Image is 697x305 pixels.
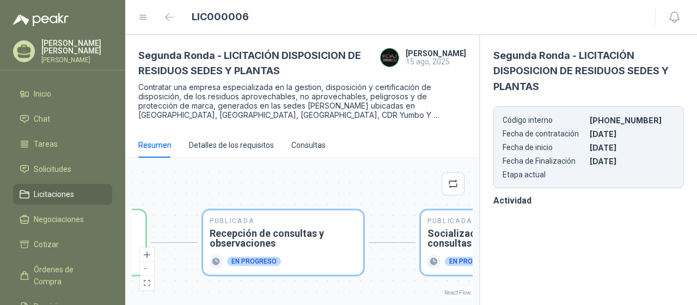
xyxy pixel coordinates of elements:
[503,116,588,125] p: Código interno
[13,159,112,180] a: Solicitudes
[590,129,675,139] p: [DATE]
[34,88,51,100] span: Inicio
[13,259,112,292] a: Órdenes de Compra
[590,116,675,125] p: [PHONE_NUMBER]
[210,228,357,248] h3: Recepción de consultas y observaciones
[140,276,154,290] button: fit view
[493,194,684,207] h3: Actividad
[427,217,574,224] p: Publicada
[406,57,466,66] p: 15 ago, 2025
[138,139,172,151] div: Resumen
[493,48,684,94] h3: Segunda Ronda - LICITACIÓN DISPOSICION DE RESIDUOS SEDES Y PLANTAS
[406,50,466,57] h4: [PERSON_NAME]
[421,210,581,274] div: PublicadaSocialización de respuestas a consultas y observacionesEn progreso
[590,143,675,152] p: [DATE]
[138,48,380,79] h3: Segunda Ronda - LICITACIÓN DISPOSICION DE RESIDUOS SEDES Y PLANTAS
[427,228,574,248] h3: Socialización de respuestas a consultas y observaciones
[192,9,249,25] h1: LIC000006
[590,157,675,166] p: [DATE]
[503,170,588,179] p: Etapa actual
[34,113,50,125] span: Chat
[13,109,112,129] a: Chat
[34,213,84,225] span: Negociaciones
[189,139,274,151] div: Detalles de los requisitos
[444,290,471,296] a: React Flow attribution
[41,57,112,63] p: [PERSON_NAME]
[140,248,154,262] button: zoom in
[34,188,74,200] span: Licitaciones
[41,39,112,55] p: [PERSON_NAME] [PERSON_NAME]
[13,184,112,205] a: Licitaciones
[34,238,59,250] span: Cotizar
[291,139,326,151] div: Consultas
[503,143,588,152] p: Fecha de inicio
[13,234,112,255] a: Cotizar
[503,157,588,166] p: Fecha de Finalización
[503,129,588,139] p: Fecha de contratación
[381,49,399,67] img: Company Logo
[442,172,464,195] button: retweet
[140,262,154,276] button: zoom out
[34,264,102,288] span: Órdenes de Compra
[210,217,357,224] p: Publicada
[13,209,112,230] a: Negociaciones
[13,83,112,104] a: Inicio
[445,257,499,266] div: En progreso
[13,13,69,26] img: Logo peakr
[140,248,154,290] div: React Flow controls
[13,134,112,154] a: Tareas
[34,163,71,175] span: Solicitudes
[138,82,466,119] p: Contratar una empresa especializada en la gestion, disposición y certificación de disposición, de...
[203,210,363,274] div: PublicadaRecepción de consultas y observacionesEn progreso
[227,257,281,266] div: En progreso
[34,138,58,150] span: Tareas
